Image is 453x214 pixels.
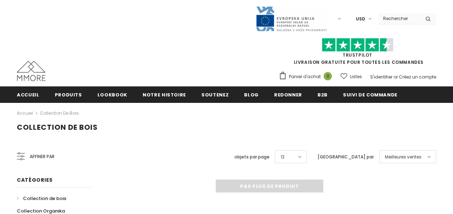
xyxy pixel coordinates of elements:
[379,13,420,24] input: Search Site
[234,153,270,161] label: objets par page
[318,91,328,98] span: B2B
[350,73,362,80] span: Listes
[322,38,394,52] img: Faites confiance aux étoiles pilotes
[274,91,302,98] span: Redonner
[244,91,259,98] span: Blog
[17,192,66,205] a: Collection de bois
[97,91,127,98] span: Lookbook
[143,91,186,98] span: Notre histoire
[30,153,54,161] span: Affiner par
[394,74,398,80] span: or
[343,86,397,103] a: Suivi de commande
[343,52,372,58] a: TrustPilot
[17,61,46,81] img: Cas MMORE
[356,15,365,23] span: USD
[318,153,374,161] label: [GEOGRAPHIC_DATA] par
[324,72,332,80] span: 0
[55,86,82,103] a: Produits
[279,41,436,65] span: LIVRAISON GRATUITE POUR TOUTES LES COMMANDES
[399,74,436,80] a: Créez un compte
[385,153,421,161] span: Meilleures ventes
[17,176,53,184] span: Catégories
[289,73,321,80] span: Panier d'achat
[318,86,328,103] a: B2B
[40,110,79,116] a: Collection de bois
[17,122,98,132] span: Collection de bois
[23,195,66,202] span: Collection de bois
[17,86,39,103] a: Accueil
[256,6,327,32] img: Javni Razpis
[97,86,127,103] a: Lookbook
[143,86,186,103] a: Notre histoire
[244,86,259,103] a: Blog
[370,74,392,80] a: S'identifier
[17,109,33,118] a: Accueil
[201,91,229,98] span: soutenez
[343,91,397,98] span: Suivi de commande
[274,86,302,103] a: Redonner
[256,15,327,22] a: Javni Razpis
[340,70,362,83] a: Listes
[55,91,82,98] span: Produits
[17,91,39,98] span: Accueil
[281,153,285,161] span: 12
[279,71,335,82] a: Panier d'achat 0
[201,86,229,103] a: soutenez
